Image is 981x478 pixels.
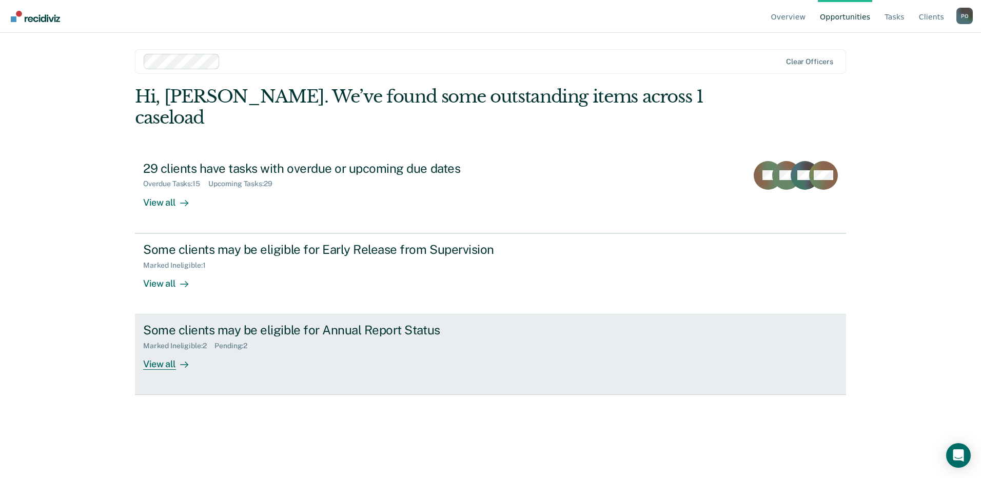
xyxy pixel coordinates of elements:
[956,8,973,24] button: Profile dropdown button
[143,269,201,289] div: View all
[143,323,503,337] div: Some clients may be eligible for Annual Report Status
[786,57,833,66] div: Clear officers
[135,314,846,395] a: Some clients may be eligible for Annual Report StatusMarked Ineligible:2Pending:2View all
[208,180,281,188] div: Upcoming Tasks : 29
[11,11,60,22] img: Recidiviz
[946,443,971,468] div: Open Intercom Messenger
[956,8,973,24] div: P O
[214,342,256,350] div: Pending : 2
[143,350,201,370] div: View all
[135,86,704,128] div: Hi, [PERSON_NAME]. We’ve found some outstanding items across 1 caseload
[143,161,503,176] div: 29 clients have tasks with overdue or upcoming due dates
[135,153,846,233] a: 29 clients have tasks with overdue or upcoming due datesOverdue Tasks:15Upcoming Tasks:29View all
[143,242,503,257] div: Some clients may be eligible for Early Release from Supervision
[135,233,846,314] a: Some clients may be eligible for Early Release from SupervisionMarked Ineligible:1View all
[143,180,208,188] div: Overdue Tasks : 15
[143,188,201,208] div: View all
[143,342,214,350] div: Marked Ineligible : 2
[143,261,213,270] div: Marked Ineligible : 1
